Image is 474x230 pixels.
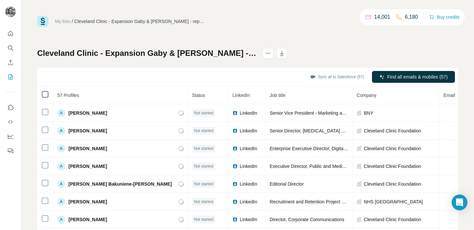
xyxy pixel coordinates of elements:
span: [PERSON_NAME] [68,216,107,223]
li: / [72,18,73,25]
span: Email [443,93,455,98]
img: LinkedIn logo [232,128,238,133]
img: Surfe Logo [37,16,48,27]
button: Search [5,42,16,54]
img: LinkedIn logo [232,217,238,222]
span: Executive Director, Public and Media Relations [270,164,365,169]
span: LinkedIn [240,181,257,187]
div: A [57,109,65,117]
span: Enterprise Executive Director, Digital Marketing [270,146,366,151]
span: Find all emails & mobiles (57) [387,74,448,80]
img: LinkedIn logo [232,164,238,169]
button: My lists [5,71,16,83]
span: Not started [194,146,213,151]
span: Not started [194,128,213,134]
div: A [57,145,65,152]
span: LinkedIn [240,127,257,134]
span: [PERSON_NAME] [68,145,107,152]
button: Dashboard [5,130,16,142]
span: Not started [194,110,213,116]
div: A [57,198,65,206]
span: LinkedIn [240,216,257,223]
span: Director, Corporate Communications [270,217,344,222]
button: Buy credits [429,12,460,22]
span: Not started [194,217,213,222]
button: actions [263,48,273,58]
button: Feedback [5,145,16,157]
span: Cleveland Clinic Foundation [364,127,421,134]
span: [PERSON_NAME] [68,127,107,134]
span: Cleveland Clinic Foundation [364,216,421,223]
span: Not started [194,199,213,205]
span: Not started [194,181,213,187]
div: A [57,180,65,188]
span: LinkedIn [240,163,257,170]
button: Use Surfe API [5,116,16,128]
span: Job title [270,93,285,98]
span: [PERSON_NAME] [68,110,107,116]
button: Use Surfe on LinkedIn [5,102,16,113]
img: LinkedIn logo [232,110,238,116]
button: Sync all to Salesforce (57) [305,72,369,82]
div: A [57,216,65,223]
h1: Cleveland Clinic - Expansion Gaby & [PERSON_NAME] - report1756081951137 [37,48,257,58]
span: Company [356,93,376,98]
button: Quick start [5,28,16,39]
span: [PERSON_NAME] [68,198,107,205]
span: 57 Profiles [57,93,79,98]
span: Cleveland Clinic Foundation [364,163,421,170]
span: Cleveland Clinic Foundation [364,181,421,187]
span: LinkedIn [240,145,257,152]
p: 6,180 [405,13,418,21]
span: Recruitment and Retention Project Manager [270,199,359,204]
span: BNY [364,110,373,116]
img: LinkedIn logo [232,146,238,151]
div: Open Intercom Messenger [452,195,467,210]
span: Cleveland Clinic Foundation [364,145,421,152]
div: Cleveland Clinic - Expansion Gaby & [PERSON_NAME] - report1756081951137 [74,18,206,25]
div: A [57,162,65,170]
span: Editorial Director [270,181,303,187]
span: LinkedIn [240,198,257,205]
span: NHS [GEOGRAPHIC_DATA] [364,198,423,205]
div: A [57,127,65,135]
img: LinkedIn logo [232,181,238,187]
span: Status [192,93,205,98]
span: [PERSON_NAME] Bakuniene-[PERSON_NAME] [68,181,172,187]
img: LinkedIn logo [232,199,238,204]
button: Find all emails & mobiles (57) [372,71,455,83]
span: LinkedIn [240,110,257,116]
p: 14,001 [374,13,390,21]
img: Avatar [5,7,16,17]
a: My lists [55,19,70,24]
span: [PERSON_NAME] [68,163,107,170]
span: Not started [194,163,213,169]
span: Senior Director, [MEDICAL_DATA] Programming [270,128,369,133]
button: Enrich CSV [5,57,16,68]
span: LinkedIn [232,93,250,98]
span: Senior Vice President - Marketing and Communications [270,110,383,116]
